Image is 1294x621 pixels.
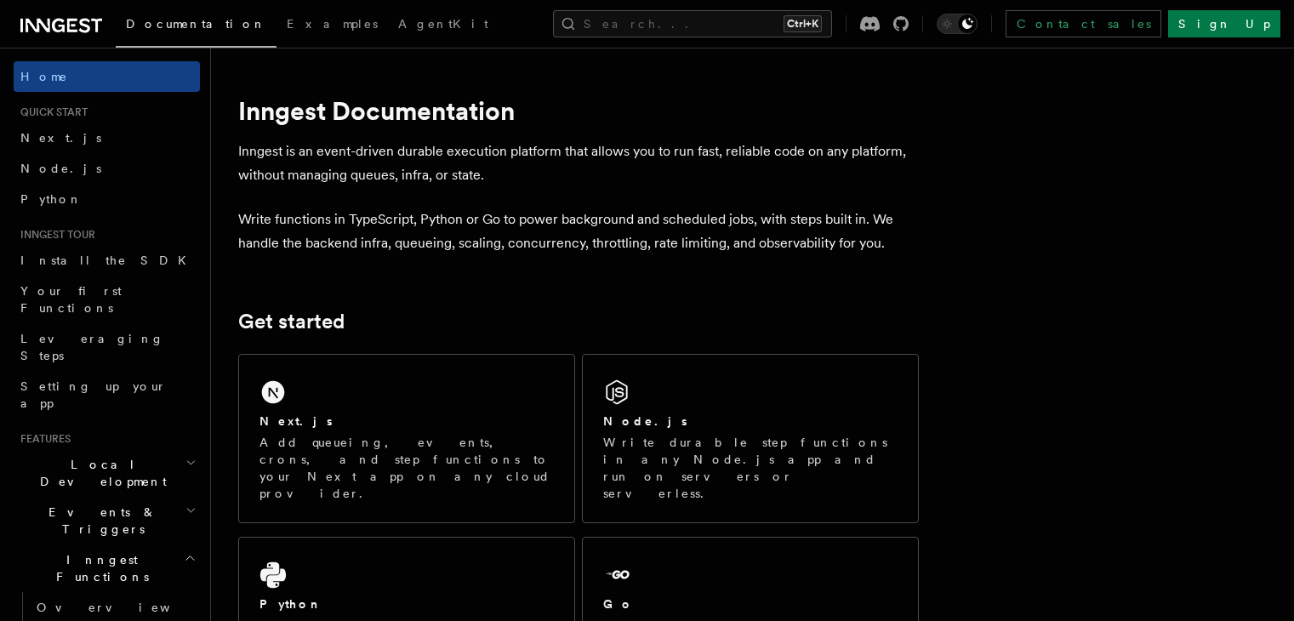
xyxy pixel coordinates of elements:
[20,192,83,206] span: Python
[20,162,101,175] span: Node.js
[1168,10,1280,37] a: Sign Up
[238,140,919,187] p: Inngest is an event-driven durable execution platform that allows you to run fast, reliable code ...
[14,371,200,419] a: Setting up your app
[259,595,322,612] h2: Python
[287,17,378,31] span: Examples
[603,434,898,502] p: Write durable step functions in any Node.js app and run on servers or serverless.
[238,354,575,523] a: Next.jsAdd queueing, events, crons, and step functions to your Next app on any cloud provider.
[126,17,266,31] span: Documentation
[238,310,345,333] a: Get started
[259,434,554,502] p: Add queueing, events, crons, and step functions to your Next app on any cloud provider.
[398,17,488,31] span: AgentKit
[582,354,919,523] a: Node.jsWrite durable step functions in any Node.js app and run on servers or serverless.
[37,601,212,614] span: Overview
[937,14,978,34] button: Toggle dark mode
[20,131,101,145] span: Next.js
[14,105,88,119] span: Quick start
[14,122,200,153] a: Next.js
[14,228,95,242] span: Inngest tour
[1006,10,1161,37] a: Contact sales
[238,208,919,255] p: Write functions in TypeScript, Python or Go to power background and scheduled jobs, with steps bu...
[20,379,167,410] span: Setting up your app
[20,332,164,362] span: Leveraging Steps
[14,449,200,497] button: Local Development
[388,5,499,46] a: AgentKit
[259,413,333,430] h2: Next.js
[20,68,68,85] span: Home
[116,5,276,48] a: Documentation
[14,61,200,92] a: Home
[14,456,185,490] span: Local Development
[238,95,919,126] h1: Inngest Documentation
[14,497,200,544] button: Events & Triggers
[20,254,197,267] span: Install the SDK
[14,245,200,276] a: Install the SDK
[14,432,71,446] span: Features
[14,323,200,371] a: Leveraging Steps
[20,284,122,315] span: Your first Functions
[553,10,832,37] button: Search...Ctrl+K
[276,5,388,46] a: Examples
[14,551,184,585] span: Inngest Functions
[14,276,200,323] a: Your first Functions
[14,153,200,184] a: Node.js
[14,504,185,538] span: Events & Triggers
[784,15,822,32] kbd: Ctrl+K
[14,184,200,214] a: Python
[603,595,634,612] h2: Go
[603,413,687,430] h2: Node.js
[14,544,200,592] button: Inngest Functions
